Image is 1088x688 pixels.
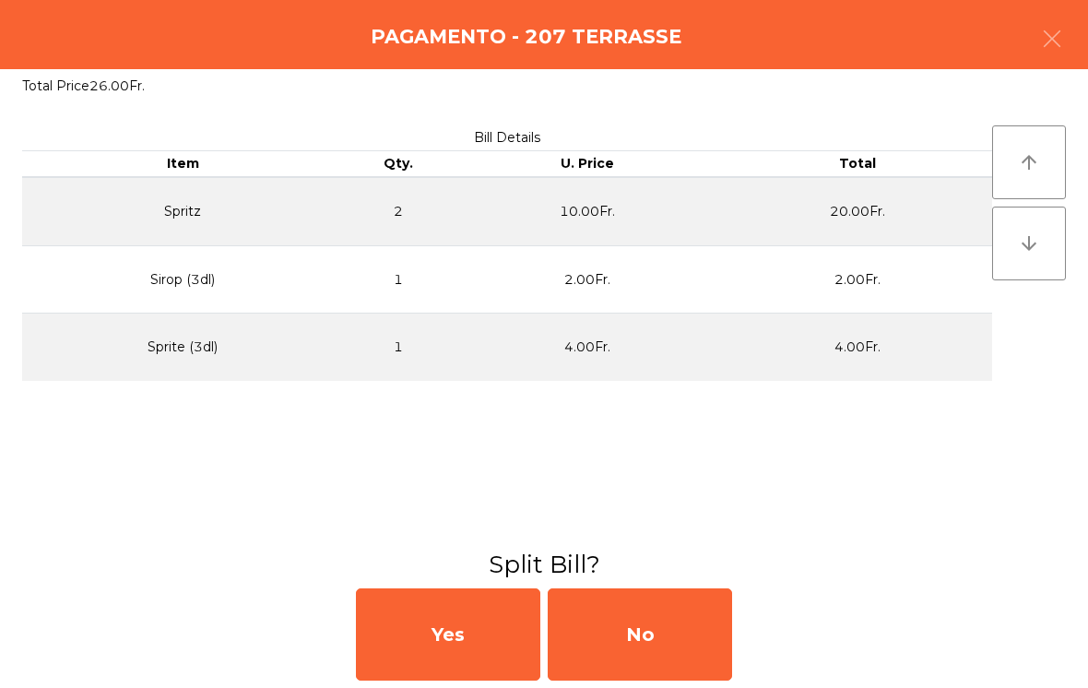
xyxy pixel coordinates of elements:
[22,245,343,314] td: Sirop (3dl)
[1018,151,1040,173] i: arrow_upward
[343,177,452,246] td: 2
[22,151,343,177] th: Item
[22,314,343,381] td: Sprite (3dl)
[343,314,452,381] td: 1
[722,177,992,246] td: 20.00Fr.
[1018,232,1040,255] i: arrow_downward
[89,77,145,94] span: 26.00Fr.
[371,23,681,51] h4: Pagamento - 207 TERRASSE
[992,125,1066,199] button: arrow_upward
[453,314,723,381] td: 4.00Fr.
[343,245,452,314] td: 1
[22,177,343,246] td: Spritz
[722,151,992,177] th: Total
[548,588,732,681] div: No
[453,245,723,314] td: 2.00Fr.
[474,129,540,146] span: Bill Details
[22,77,89,94] span: Total Price
[14,548,1074,581] h3: Split Bill?
[453,151,723,177] th: U. Price
[722,245,992,314] td: 2.00Fr.
[356,588,540,681] div: Yes
[722,314,992,381] td: 4.00Fr.
[343,151,452,177] th: Qty.
[992,207,1066,280] button: arrow_downward
[453,177,723,246] td: 10.00Fr.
